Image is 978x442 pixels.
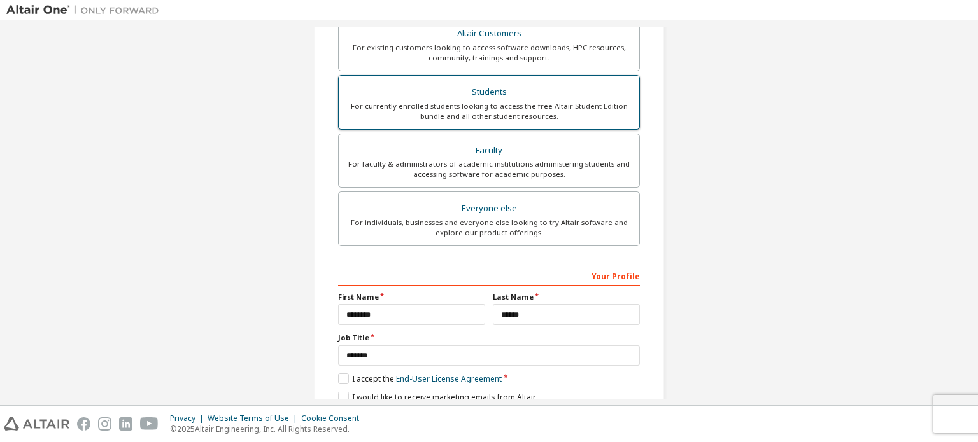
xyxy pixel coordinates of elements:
[346,101,632,121] div: For currently enrolled students looking to access the free Altair Student Edition bundle and all ...
[6,4,166,17] img: Altair One
[396,373,502,384] a: End-User License Agreement
[346,25,632,43] div: Altair Customers
[346,159,632,179] div: For faculty & administrators of academic institutions administering students and accessing softwa...
[493,292,640,302] label: Last Name
[338,392,536,403] label: I would like to receive marketing emails from Altair
[119,417,132,431] img: linkedin.svg
[4,417,69,431] img: altair_logo.svg
[346,218,632,238] div: For individuals, businesses and everyone else looking to try Altair software and explore our prod...
[301,413,367,424] div: Cookie Consent
[338,265,640,286] div: Your Profile
[77,417,90,431] img: facebook.svg
[338,333,640,343] label: Job Title
[346,83,632,101] div: Students
[338,292,485,302] label: First Name
[140,417,159,431] img: youtube.svg
[338,373,502,384] label: I accept the
[346,142,632,160] div: Faculty
[170,424,367,434] p: © 2025 Altair Engineering, Inc. All Rights Reserved.
[346,200,632,218] div: Everyone else
[170,413,208,424] div: Privacy
[346,43,632,63] div: For existing customers looking to access software downloads, HPC resources, community, trainings ...
[208,413,301,424] div: Website Terms of Use
[98,417,111,431] img: instagram.svg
